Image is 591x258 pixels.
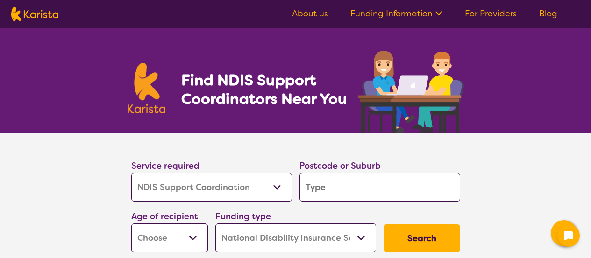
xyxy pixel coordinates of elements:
img: Karista logo [11,7,58,21]
a: About us [292,8,328,19]
img: support-coordination [358,51,464,133]
a: Funding Information [350,8,442,19]
button: Search [384,224,460,252]
label: Service required [131,160,199,171]
label: Postcode or Suburb [299,160,381,171]
label: Age of recipient [131,211,198,222]
a: For Providers [465,8,517,19]
a: Blog [539,8,557,19]
input: Type [299,173,460,202]
button: Channel Menu [551,220,577,246]
label: Funding type [215,211,271,222]
img: Karista logo [128,63,166,113]
h1: Find NDIS Support Coordinators Near You [181,71,354,108]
